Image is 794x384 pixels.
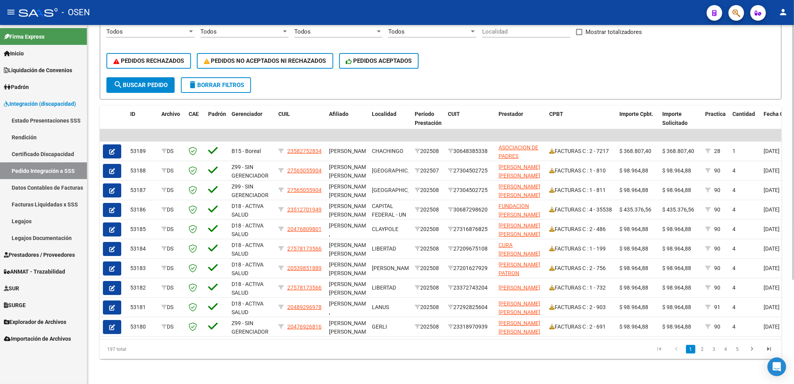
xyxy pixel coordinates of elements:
[130,205,155,214] div: 53186
[669,345,684,354] a: go to previous page
[415,186,442,195] div: 202508
[369,106,412,140] datatable-header-cell: Localidad
[546,106,616,140] datatable-header-cell: CPBT
[729,106,760,140] datatable-header-cell: Cantidad
[549,147,613,156] div: FACTURAS C : 2 - 7217
[499,164,540,179] span: [PERSON_NAME] [PERSON_NAME]
[778,7,788,17] mat-icon: person
[720,343,732,356] li: page 4
[232,261,263,277] span: D18 - ACTIVA SALUD
[732,206,736,213] span: 4
[549,322,613,331] div: FACTURAS C : 2 - 691
[232,164,269,179] span: Z99 - SIN GERENCIADOR
[130,264,155,273] div: 53183
[662,111,688,126] span: Importe Solicitado
[495,106,546,140] datatable-header-cell: Prestador
[619,206,651,213] span: $ 435.376,56
[188,80,197,89] mat-icon: delete
[714,265,720,271] span: 90
[232,203,263,218] span: D18 - ACTIVA SALUD
[415,225,442,234] div: 202508
[372,148,403,154] span: CHACHINGO
[161,147,182,156] div: DS
[4,318,66,326] span: Explorador de Archivos
[189,111,199,117] span: CAE
[100,340,235,359] div: 197 total
[686,345,695,354] a: 1
[4,32,44,41] span: Firma Express
[278,111,290,117] span: CUIL
[329,261,371,277] span: [PERSON_NAME] [PERSON_NAME]
[4,267,65,276] span: ANMAT - Trazabilidad
[287,265,322,271] span: 20539851889
[448,225,492,234] div: 27316876825
[619,245,648,252] span: $ 98.964,88
[130,147,155,156] div: 53189
[619,187,648,193] span: $ 98.964,88
[662,304,691,310] span: $ 98.964,88
[732,245,736,252] span: 4
[662,167,691,174] span: $ 98.964,88
[764,324,780,330] span: [DATE]
[662,245,691,252] span: $ 98.964,88
[4,334,71,343] span: Importación de Archivos
[764,148,780,154] span: [DATE]
[205,106,228,140] datatable-header-cell: Padrón
[287,187,322,193] span: 27565055904
[287,284,322,291] span: 27578173566
[329,111,348,117] span: Afiliado
[181,77,251,93] button: Borrar Filtros
[662,187,691,193] span: $ 98.964,88
[764,226,780,232] span: [DATE]
[732,265,736,271] span: 4
[4,66,72,75] span: Liquidación de Convenios
[619,265,648,271] span: $ 98.964,88
[764,304,780,310] span: [DATE]
[372,187,424,193] span: [GEOGRAPHIC_DATA]
[499,261,540,286] span: [PERSON_NAME] PATRON [PERSON_NAME]
[549,166,613,175] div: FACTURAS C : 1 - 810
[732,324,736,330] span: 4
[762,345,776,354] a: go to last page
[709,345,719,354] a: 3
[549,283,613,292] div: FACTURAS C : 1 - 732
[287,226,322,232] span: 20476809801
[714,304,720,310] span: 91
[329,203,371,218] span: [PERSON_NAME] [PERSON_NAME]
[329,222,371,238] span: [PERSON_NAME] ,
[448,186,492,195] div: 27304502725
[372,167,424,174] span: [GEOGRAPHIC_DATA]
[448,166,492,175] div: 27304502725
[415,303,442,312] div: 202508
[130,303,155,312] div: 53181
[130,111,135,117] span: ID
[232,320,269,335] span: Z99 - SIN GERENCIADOR
[714,284,720,291] span: 90
[499,183,540,199] span: [PERSON_NAME] [PERSON_NAME]
[619,226,648,232] span: $ 98.964,88
[4,251,75,259] span: Prestadores / Proveedores
[232,183,269,199] span: Z99 - SIN GERENCIADOR
[764,245,780,252] span: [DATE]
[764,167,780,174] span: [DATE]
[287,245,322,252] span: 27578173566
[549,205,613,214] div: FACTURAS C : 4 - 35538
[232,222,263,238] span: D18 - ACTIVA SALUD
[287,167,322,174] span: 27565055904
[662,148,694,154] span: $ 368.807,40
[732,187,736,193] span: 4
[732,284,736,291] span: 4
[106,53,191,69] button: PEDIDOS RECHAZADOS
[287,148,322,154] span: 23582752834
[549,225,613,234] div: FACTURAS C : 2 - 486
[619,284,648,291] span: $ 98.964,88
[619,148,651,154] span: $ 368.807,40
[228,106,275,140] datatable-header-cell: Gerenciador
[732,167,736,174] span: 4
[698,345,707,354] a: 2
[232,300,263,316] span: D18 - ACTIVA SALUD
[549,264,613,273] div: FACTURAS C : 2 - 756
[232,281,263,296] span: D18 - ACTIVA SALUD
[705,111,726,117] span: Practica
[619,111,653,117] span: Importe Cpbt.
